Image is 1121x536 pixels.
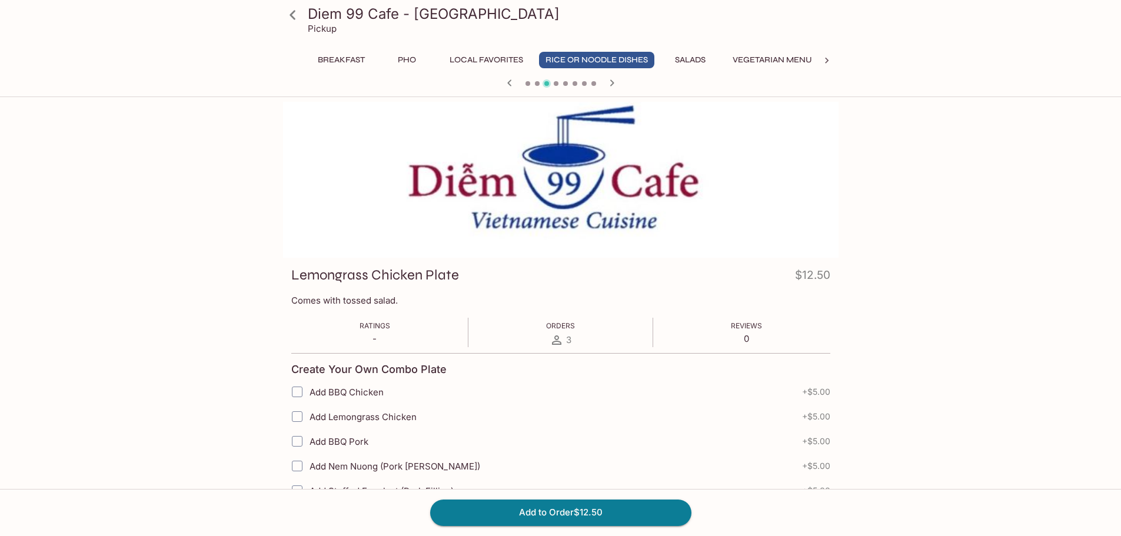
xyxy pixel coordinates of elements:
span: + $5.00 [802,437,830,446]
h4: $12.50 [795,266,830,289]
button: Rice or Noodle Dishes [539,52,654,68]
div: Lemongrass Chicken Plate [283,102,839,258]
span: + $5.00 [802,461,830,471]
span: Add Nem Nuong (Pork [PERSON_NAME]) [310,461,480,472]
h3: Lemongrass Chicken Plate [291,266,459,284]
p: 0 [731,333,762,344]
h3: Diem 99 Cafe - [GEOGRAPHIC_DATA] [308,5,834,23]
span: Reviews [731,321,762,330]
p: - [360,333,390,344]
p: Pickup [308,23,337,34]
span: 3 [566,334,571,345]
span: + $5.00 [802,412,830,421]
span: Add Lemongrass Chicken [310,411,417,422]
span: + $5.00 [802,486,830,495]
span: Add Stuffed Eggplant (Pork Filling) [310,485,454,497]
button: Local Favorites [443,52,530,68]
span: Add BBQ Pork [310,436,368,447]
button: Salads [664,52,717,68]
span: + $5.00 [802,387,830,397]
span: Ratings [360,321,390,330]
button: Vegetarian Menu [726,52,819,68]
p: Comes with tossed salad. [291,295,830,306]
button: Pho [381,52,434,68]
span: Add BBQ Chicken [310,387,384,398]
button: Add to Order$12.50 [430,500,691,525]
h4: Create Your Own Combo Plate [291,363,447,376]
button: Breakfast [311,52,371,68]
span: Orders [546,321,575,330]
